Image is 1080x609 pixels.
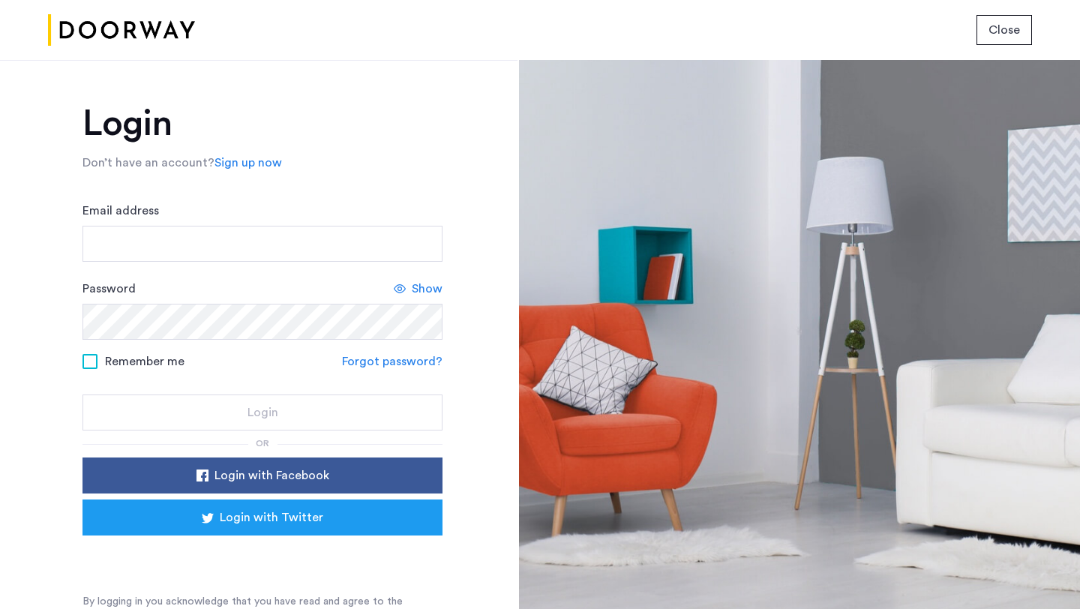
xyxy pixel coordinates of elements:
[82,457,442,493] button: button
[220,508,323,526] span: Login with Twitter
[214,154,282,172] a: Sign up now
[247,403,278,421] span: Login
[82,106,442,142] h1: Login
[105,352,184,370] span: Remember me
[214,466,329,484] span: Login with Facebook
[82,280,136,298] label: Password
[976,15,1032,45] button: button
[256,439,269,448] span: or
[82,499,442,535] button: button
[412,280,442,298] span: Show
[82,202,159,220] label: Email address
[988,21,1020,39] span: Close
[82,157,214,169] span: Don’t have an account?
[48,2,195,58] img: logo
[82,394,442,430] button: button
[342,352,442,370] a: Forgot password?
[105,540,420,573] iframe: Sign in with Google Button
